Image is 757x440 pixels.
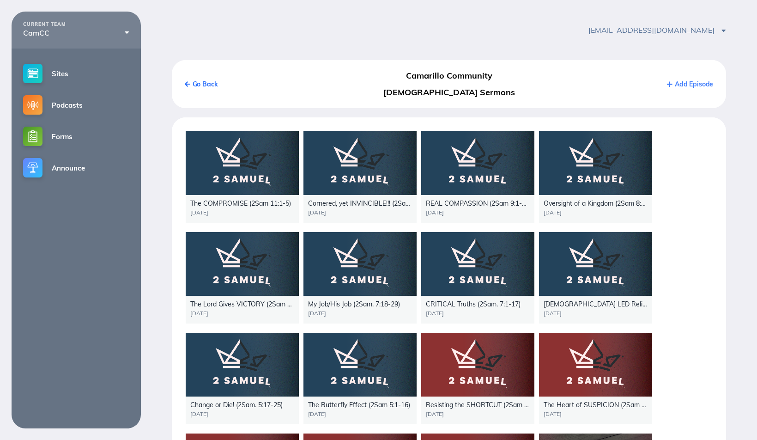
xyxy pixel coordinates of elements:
a: REAL COMPASSION (2Sam 9:1-13)[DATE] [421,131,534,223]
div: CamCC [23,29,129,37]
img: sites-small@2x.png [23,64,42,83]
div: CURRENT TEAM [23,22,129,27]
div: [DATE] [426,209,530,216]
div: [DEMOGRAPHIC_DATA] LED Religion (2Sam. 6:1-23) [544,300,648,308]
div: Cornered, yet INVINCIBLE!!! (2Sam 10:1-19) [308,200,412,207]
div: [DATE] [308,411,412,417]
img: forms-small@2x.png [23,127,42,146]
div: The Heart of SUSPICION (2Sam 3:6-39) [544,401,648,409]
div: [DATE] [308,209,412,216]
img: podcasts-small@2x.png [23,95,42,115]
a: Add Episode [667,80,713,88]
div: [DATE] [190,411,294,417]
div: The Lord Gives VICTORY (2Sam 8:1-14) [190,300,294,308]
div: The Butterfly Effect (2Sam 5:1-16) [308,401,412,409]
a: Resisting the SHORTCUT (2Sam 4:1-12)[DATE] [421,333,534,424]
a: Cornered, yet INVINCIBLE!!! (2Sam 10:1-19)[DATE] [303,131,417,223]
a: Sites [12,58,141,89]
div: [DATE] [190,209,294,216]
a: CRITICAL Truths (2Sam. 7:1-17)[DATE] [421,232,534,324]
a: [DEMOGRAPHIC_DATA] LED Religion (2Sam. 6:1-23)[DATE] [539,232,652,324]
a: My Job/His Job (2Sam. 7:18-29)[DATE] [303,232,417,324]
div: [DATE] [544,209,648,216]
div: Oversight of a Kingdom (2Sam 8:15-18) [544,200,648,207]
div: [DATE] [544,411,648,417]
div: Change or Die! (2Sam. 5:17-25) [190,401,294,409]
a: The Heart of SUSPICION (2Sam 3:6-39)[DATE] [539,333,652,424]
div: CRITICAL Truths (2Sam. 7:1-17) [426,300,530,308]
a: The COMPROMISE (2Sam 11:1-5)[DATE] [186,131,299,223]
a: The Lord Gives VICTORY (2Sam 8:1-14)[DATE] [186,232,299,324]
div: The COMPROMISE (2Sam 11:1-5) [190,200,294,207]
div: [DATE] [190,310,294,317]
a: Change or Die! (2Sam. 5:17-25)[DATE] [186,333,299,424]
a: Podcasts [12,89,141,121]
div: My Job/His Job (2Sam. 7:18-29) [308,300,412,308]
img: announce-small@2x.png [23,158,42,177]
div: [DATE] [426,411,530,417]
div: Camarillo Community [DEMOGRAPHIC_DATA] Sermons [361,67,537,101]
div: Resisting the SHORTCUT (2Sam 4:1-12) [426,401,530,409]
span: [EMAIL_ADDRESS][DOMAIN_NAME] [588,25,726,35]
div: [DATE] [426,310,530,317]
a: Oversight of a Kingdom (2Sam 8:15-18)[DATE] [539,131,652,223]
div: [DATE] [544,310,648,317]
a: Forms [12,121,141,152]
div: [DATE] [308,310,412,317]
div: REAL COMPASSION (2Sam 9:1-13) [426,200,530,207]
a: The Butterfly Effect (2Sam 5:1-16)[DATE] [303,333,417,424]
a: Go Back [185,80,218,88]
a: Announce [12,152,141,183]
